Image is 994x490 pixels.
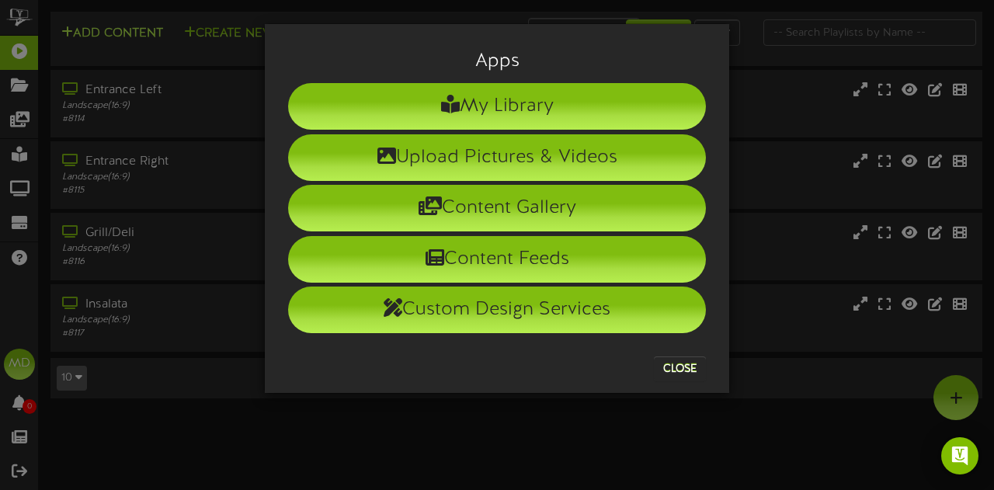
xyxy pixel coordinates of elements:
[288,236,706,283] li: Content Feeds
[288,83,706,130] li: My Library
[288,51,706,71] h3: Apps
[288,287,706,333] li: Custom Design Services
[288,185,706,231] li: Content Gallery
[654,356,706,381] button: Close
[288,134,706,181] li: Upload Pictures & Videos
[941,437,978,474] div: Open Intercom Messenger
